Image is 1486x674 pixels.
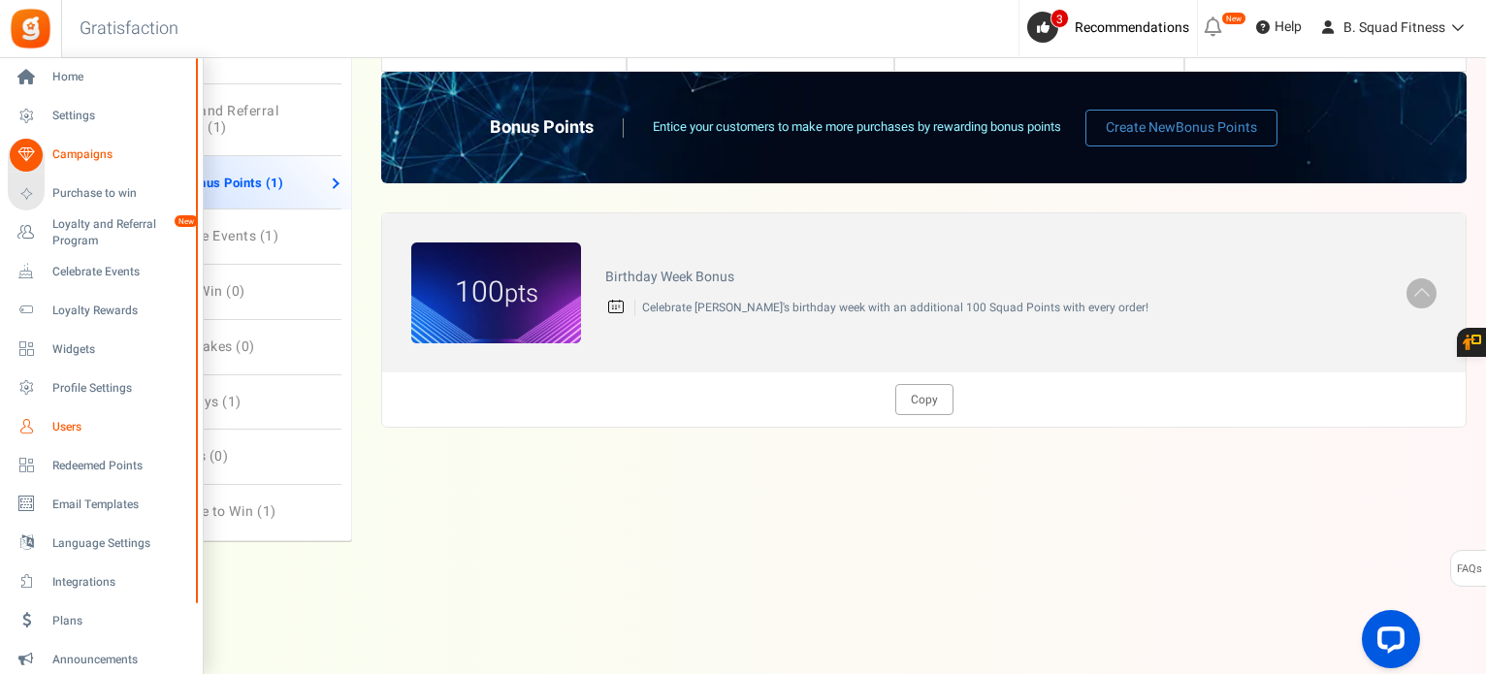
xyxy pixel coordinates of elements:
p: Celebrate [PERSON_NAME]'s birthday week with an additional 100 Squad Points with every order! [634,300,1382,316]
span: Loyalty and Referral Program [52,216,194,249]
a: Widgets [8,333,194,366]
a: Help [1248,12,1309,43]
h3: Gratisfaction [58,10,200,48]
span: Purchase to win [52,185,188,202]
span: Bonus Points [1176,117,1257,138]
span: 1 [213,117,222,138]
a: Create NewBonus Points [1085,110,1277,146]
a: Loyalty and Referral Program New [8,216,194,249]
a: Settings [8,100,194,133]
span: Widgets [52,341,188,358]
span: Recommendations [1075,17,1189,38]
span: Profile Settings [52,380,188,397]
a: Redeemed Points [8,449,194,482]
a: Integrations [8,565,194,598]
a: Purchase to win [8,177,194,210]
span: Campaigns [52,146,188,163]
em: New [174,214,199,228]
a: Plans [8,604,194,637]
p: Entice your customers to make more purchases by rewarding bonus points [653,118,1061,137]
span: 0 [242,337,250,357]
span: 0 [232,281,241,302]
a: Home [8,61,194,94]
span: FAQs [1456,551,1482,588]
span: 1 [263,501,272,522]
span: 1 [271,174,278,192]
figcaption: 100 [411,273,581,314]
span: 1 [265,226,274,246]
h4: Birthday Week Bonus [605,270,1382,284]
span: Loyalty Rewards [52,303,188,319]
span: Plans [52,613,188,629]
span: Settings [52,108,188,124]
a: Campaigns [8,139,194,172]
a: Loyalty Rewards [8,294,194,327]
span: B. Squad Fitness [1343,17,1445,38]
span: Home [52,69,188,85]
span: Loyalty and Referral Program ( ) [147,101,278,138]
span: Celebrate Events [52,264,188,280]
span: 0 [214,446,223,466]
span: Announcements [52,652,188,668]
a: Profile Settings [8,371,194,404]
span: 1 [228,392,237,412]
span: Purchase to Win ( ) [147,501,276,522]
a: 3 Recommendations [1027,12,1197,43]
span: Language Settings [52,535,188,552]
small: pts [504,275,538,312]
span: Bonus Points ( ) [183,174,283,192]
span: Users [52,419,188,435]
em: New [1221,12,1246,25]
a: Language Settings [8,527,194,560]
span: Email Templates [52,497,188,513]
a: Celebrate Events [8,255,194,288]
span: Redeemed Points [52,458,188,474]
span: Celebrate Events ( ) [147,226,278,246]
span: Help [1270,17,1302,37]
img: Gratisfaction [9,7,52,50]
a: Copy [895,384,953,415]
span: 3 [1050,9,1069,28]
a: Users [8,410,194,443]
span: Integrations [52,574,188,591]
h2: Bonus Points [490,118,624,138]
a: Email Templates [8,488,194,521]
